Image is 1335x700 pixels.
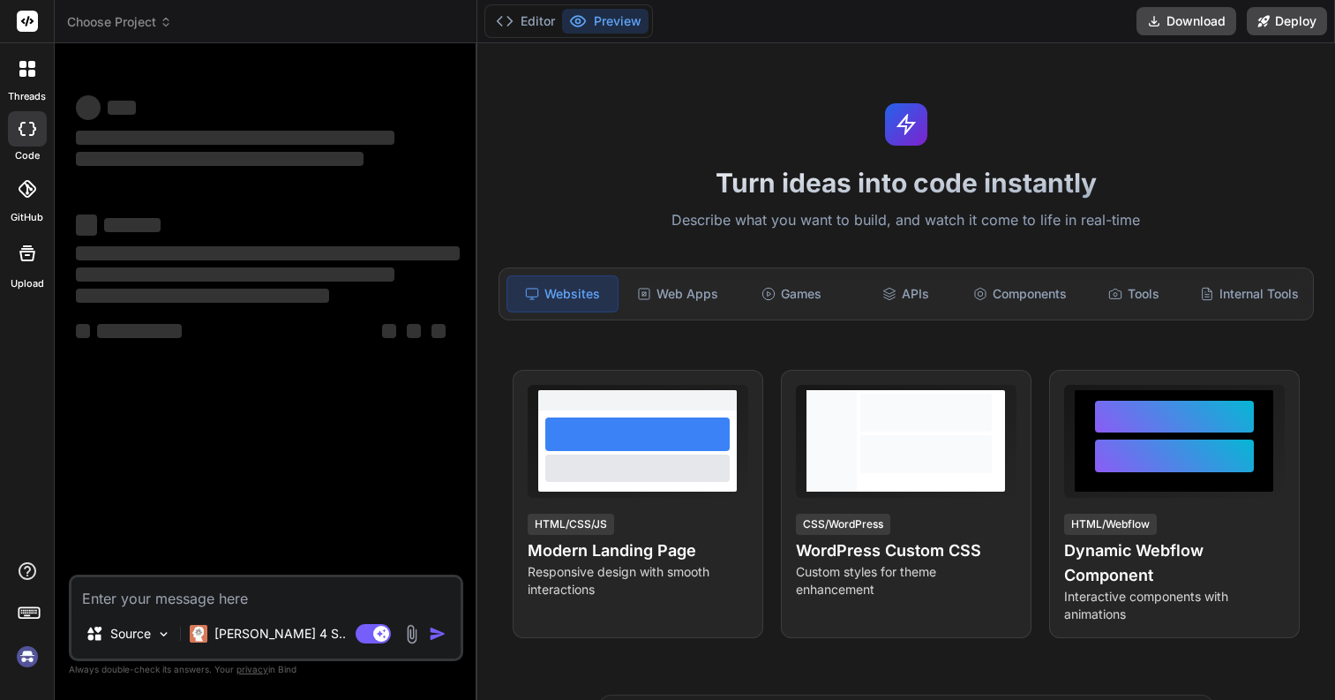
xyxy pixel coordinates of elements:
[11,276,44,291] label: Upload
[12,642,42,672] img: signin
[407,324,421,338] span: ‌
[11,210,43,225] label: GitHub
[76,95,101,120] span: ‌
[1136,7,1236,35] button: Download
[15,148,40,163] label: code
[1079,275,1189,312] div: Tools
[8,89,46,104] label: threads
[528,538,748,563] h4: Modern Landing Page
[506,275,619,312] div: Websites
[1064,514,1157,535] div: HTML/Webflow
[401,624,422,644] img: attachment
[851,275,961,312] div: APIs
[622,275,732,312] div: Web Apps
[76,246,460,260] span: ‌
[76,324,90,338] span: ‌
[104,218,161,232] span: ‌
[964,275,1075,312] div: Components
[76,152,364,166] span: ‌
[382,324,396,338] span: ‌
[737,275,847,312] div: Games
[236,664,268,674] span: privacy
[1247,7,1327,35] button: Deploy
[110,625,151,643] p: Source
[431,324,446,338] span: ‌
[108,101,136,115] span: ‌
[488,167,1324,199] h1: Turn ideas into code instantly
[1064,538,1285,588] h4: Dynamic Webflow Component
[190,625,207,643] img: Claude 4 Sonnet
[562,9,649,34] button: Preview
[796,538,1016,563] h4: WordPress Custom CSS
[528,514,614,535] div: HTML/CSS/JS
[489,9,562,34] button: Editor
[97,324,182,338] span: ‌
[76,267,394,282] span: ‌
[69,661,463,678] p: Always double-check its answers. Your in Bind
[76,215,97,236] span: ‌
[796,563,1016,598] p: Custom styles for theme enhancement
[429,625,446,643] img: icon
[67,13,172,31] span: Choose Project
[76,289,329,303] span: ‌
[156,627,171,642] img: Pick Models
[1064,588,1285,623] p: Interactive components with animations
[796,514,890,535] div: CSS/WordPress
[214,625,346,643] p: [PERSON_NAME] 4 S..
[76,131,394,145] span: ‌
[488,209,1324,232] p: Describe what you want to build, and watch it come to life in real-time
[1193,275,1306,312] div: Internal Tools
[528,563,748,598] p: Responsive design with smooth interactions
